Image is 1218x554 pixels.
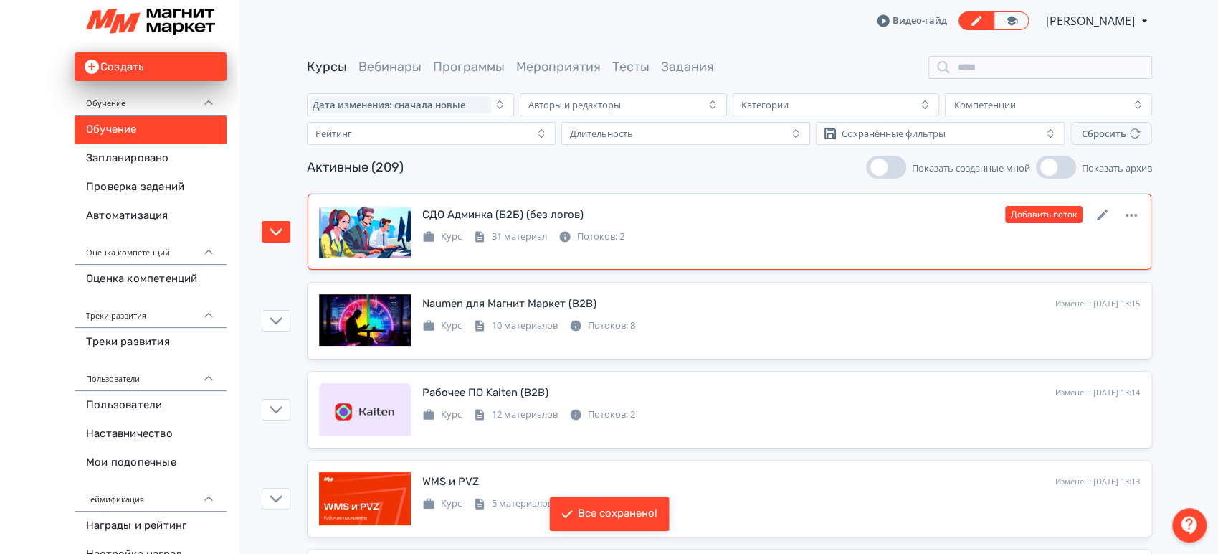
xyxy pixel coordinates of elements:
[661,59,714,75] a: Задания
[569,319,635,333] div: Потоков: 8
[422,497,462,511] div: Курс
[75,420,227,449] a: Наставничество
[733,93,940,116] button: Категории
[877,14,947,28] a: Видео-гайд
[422,296,596,312] div: Naumen для Магнит Маркет (B2B)
[816,122,1065,145] button: Сохранённые фильтры
[75,173,227,202] a: Проверка заданий
[433,59,505,75] a: Программы
[358,59,422,75] a: Вебинары
[75,328,227,357] a: Треки развития
[75,477,227,512] div: Геймификация
[75,144,227,173] a: Запланировано
[473,408,558,422] div: 12 материалов
[516,59,601,75] a: Мероприятия
[422,474,479,490] div: WMS и PVZ
[1055,476,1140,488] div: Изменен: [DATE] 13:13
[945,93,1152,116] button: Компетенции
[1070,122,1152,145] button: Сбросить
[520,93,727,116] button: Авторы и редакторы
[612,59,650,75] a: Тесты
[473,230,547,244] div: 31 материал
[75,52,227,81] button: Создать
[1055,298,1140,310] div: Изменен: [DATE] 13:15
[313,99,465,111] span: Дата изменения: сначала новые
[75,230,227,265] div: Оценка компетенций
[912,161,1030,174] span: Показать созданные мной
[570,128,633,139] div: Длительность
[75,81,227,116] div: Обучение
[307,93,514,116] button: Дата изменения: сначала новые
[75,449,227,477] a: Мои подопечные
[1055,387,1140,399] div: Изменен: [DATE] 13:14
[1046,12,1137,29] span: Дарья Давыдова
[75,202,227,230] a: Автоматизация
[528,99,621,111] div: Авторы и редакторы
[422,385,548,401] div: Рабочее ПО Kaiten (B2B)
[1082,161,1152,174] span: Показать архив
[842,128,946,139] div: Сохранённые фильтры
[307,158,404,177] div: Активные (209)
[1005,206,1083,223] button: Добавить поток
[307,59,347,75] a: Курсы
[75,357,227,391] div: Пользователи
[315,128,352,139] div: Рейтинг
[953,99,1015,111] div: Компетенции
[75,294,227,328] div: Треки развития
[561,122,810,145] button: Длительность
[422,207,584,223] div: СДО Админка (Б2Б) (без логов)
[569,408,635,422] div: Потоков: 2
[307,122,556,145] button: Рейтинг
[741,99,789,111] div: Категории
[422,230,462,244] div: Курс
[422,319,462,333] div: Курс
[75,116,227,144] a: Обучение
[473,319,558,333] div: 10 материалов
[558,230,624,244] div: Потоков: 2
[994,11,1029,30] a: Переключиться в режим ученика
[473,497,553,511] div: 5 материалов
[75,512,227,540] a: Награды и рейтинг
[578,507,657,521] div: Все сохранено!
[422,408,462,422] div: Курс
[86,9,215,35] img: https://files.teachbase.ru/system/slaveaccount/57079/logo/medium-e76e9250e9e9211827b1f0905568c702...
[75,391,227,420] a: Пользователи
[75,265,227,294] a: Оценка компетенций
